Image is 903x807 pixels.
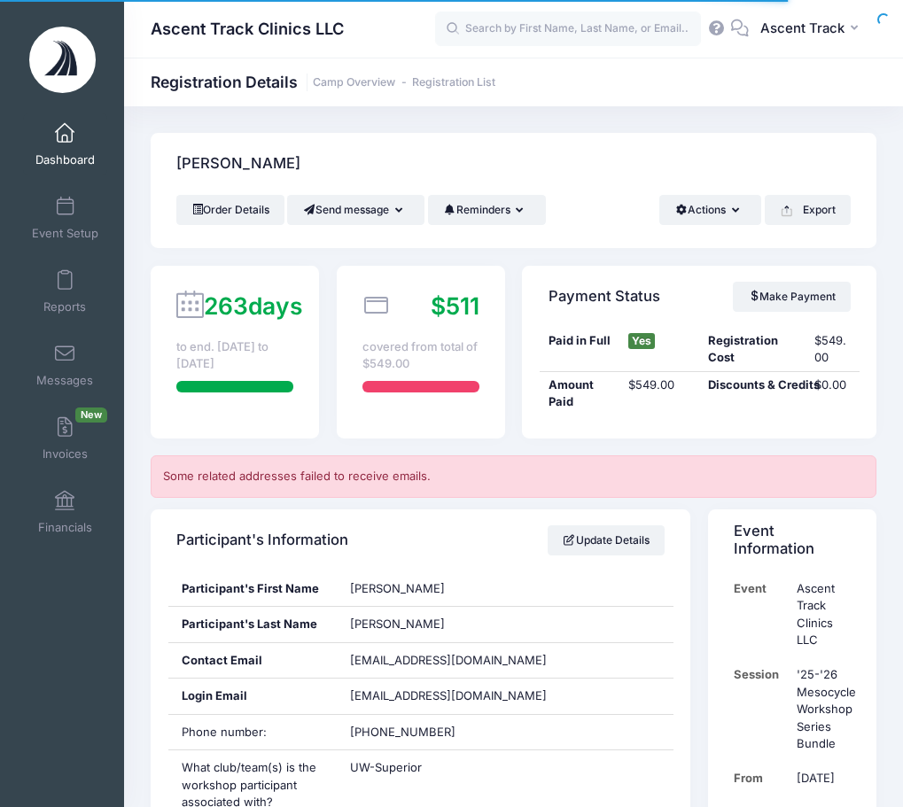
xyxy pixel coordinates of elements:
[23,187,107,249] a: Event Setup
[151,455,876,498] div: Some related addresses failed to receive emails.
[151,73,495,91] h1: Registration Details
[151,9,344,50] h1: Ascent Track Clinics LLC
[168,679,337,714] div: Login Email
[350,725,455,739] span: [PHONE_NUMBER]
[350,687,572,705] span: [EMAIL_ADDRESS][DOMAIN_NAME]
[659,195,761,225] button: Actions
[549,271,660,322] h4: Payment Status
[23,334,107,396] a: Messages
[431,291,479,320] span: $511
[765,195,851,225] button: Export
[23,260,107,322] a: Reports
[540,376,619,411] div: Amount Paid
[23,113,107,175] a: Dashboard
[204,289,302,324] div: days
[168,715,337,750] div: Phone number:
[699,332,806,367] div: Registration Cost
[43,446,88,462] span: Invoices
[36,373,93,388] span: Messages
[806,332,859,367] div: $549.00
[176,195,284,225] a: Order Details
[23,481,107,543] a: Financials
[412,76,495,89] a: Registration List
[760,19,845,38] span: Ascent Track
[43,299,86,314] span: Reports
[733,282,851,312] a: Make Payment
[699,376,806,411] div: Discounts & Credits
[734,761,788,795] td: From
[23,407,107,469] a: InvoicesNew
[548,525,666,555] a: Update Details
[313,76,395,89] a: Camp Overview
[176,139,300,190] h4: [PERSON_NAME]
[350,653,547,667] span: [EMAIL_ADDRESS][DOMAIN_NAME]
[75,407,107,423] span: New
[788,657,856,761] td: '25-'26 Mesocycle Workshop Series Bundle
[168,643,337,679] div: Contact Email
[749,9,876,50] button: Ascent Track
[788,761,856,795] td: [DATE]
[734,571,788,658] td: Event
[788,571,856,658] td: Ascent Track Clinics LLC
[32,226,98,241] span: Event Setup
[168,571,337,607] div: Participant's First Name
[350,617,445,631] span: [PERSON_NAME]
[806,376,859,411] div: $0.00
[362,338,479,373] div: covered from total of $549.00
[540,332,619,367] div: Paid in Full
[734,515,845,565] h4: Event Information
[35,152,95,167] span: Dashboard
[168,607,337,642] div: Participant's Last Name
[176,515,348,565] h4: Participant's Information
[176,338,293,373] div: to end. [DATE] to [DATE]
[734,657,788,761] td: Session
[287,195,424,225] button: Send message
[204,291,248,320] span: 263
[350,581,445,595] span: [PERSON_NAME]
[619,376,699,411] div: $549.00
[435,12,701,47] input: Search by First Name, Last Name, or Email...
[29,27,96,93] img: Ascent Track Clinics LLC
[350,760,422,774] span: UW-Superior
[38,520,92,535] span: Financials
[428,195,546,225] button: Reminders
[628,333,655,349] span: Yes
